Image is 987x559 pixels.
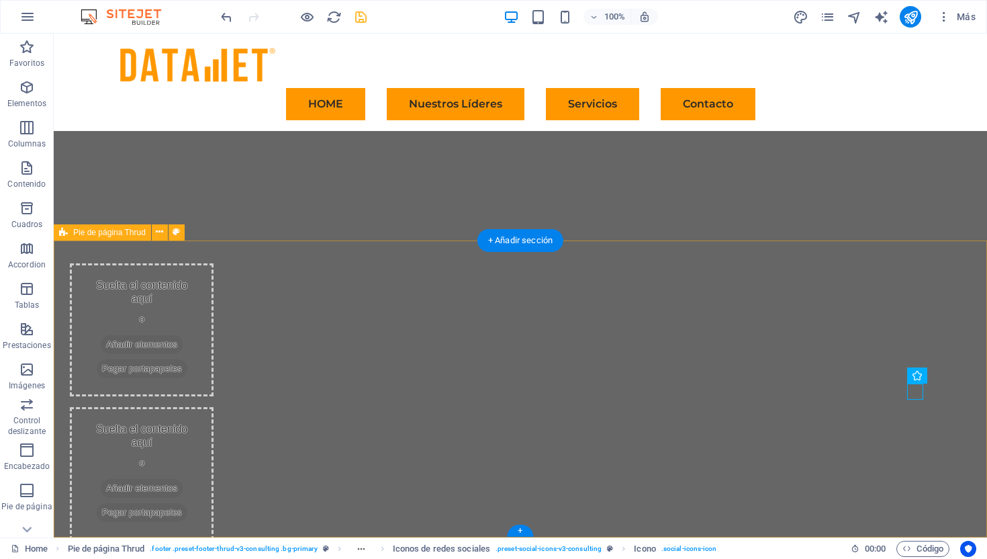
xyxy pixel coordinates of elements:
span: Más [937,10,976,24]
div: Suelta el contenido aquí [16,230,160,363]
p: Prestaciones [3,340,50,351]
span: Haz clic para seleccionar y doble clic para editar [634,541,655,557]
p: Tablas [15,300,40,310]
p: Accordion [8,259,46,270]
a: Haz clic para cancelar la selección y doble clic para abrir páginas [11,541,48,557]
nav: breadcrumb [68,541,717,557]
span: . preset-social-icons-v3-consulting [496,541,602,557]
i: Al redimensionar, ajustar el nivel de zoom automáticamente para ajustarse al dispositivo elegido. [639,11,651,23]
span: Código [902,541,943,557]
div: + Añadir sección [477,229,563,252]
p: Favoritos [9,58,44,69]
span: Pegar portapapeles [43,470,134,488]
button: Usercentrics [960,541,976,557]
i: Volver a cargar página [326,9,342,25]
span: 00 00 [865,541,886,557]
i: Este elemento es un preajuste personalizable [607,545,613,552]
p: Encabezado [4,461,50,472]
div: Suelta el contenido aquí [16,374,160,507]
button: Más [932,6,981,28]
i: Deshacer: Cambiar texto (Ctrl+Z) [219,9,234,25]
p: Elementos [7,98,46,109]
h6: 100% [604,9,625,25]
p: Pie de página [1,501,52,512]
p: Contenido [7,179,46,189]
span: Añadir elementos [47,445,129,464]
p: Imágenes [9,380,45,391]
span: Pegar portapapeles [43,326,134,345]
i: AI Writer [874,9,889,25]
button: publish [900,6,921,28]
i: Guardar (Ctrl+S) [353,9,369,25]
button: Código [896,541,949,557]
button: undo [218,9,234,25]
span: . social-icons-icon [661,541,717,557]
button: design [792,9,808,25]
button: reload [326,9,342,25]
span: Haz clic para seleccionar y doble clic para editar [68,541,145,557]
button: pages [819,9,835,25]
div: + [507,525,533,537]
p: Columnas [8,138,46,149]
span: . footer .preset-footer-thrud-v3-consulting .bg-primary [150,541,318,557]
i: Navegador [847,9,862,25]
span: Añadir elementos [47,302,129,320]
i: Este elemento es un preajuste personalizable [323,545,329,552]
h6: Tiempo de la sesión [851,541,886,557]
button: 100% [583,9,631,25]
span: Haz clic para seleccionar y doble clic para editar [393,541,490,557]
img: Editor Logo [77,9,178,25]
i: Páginas (Ctrl+Alt+S) [820,9,835,25]
p: Cuadros [11,219,43,230]
button: text_generator [873,9,889,25]
span: Pie de página Thrud [73,228,146,236]
i: Diseño (Ctrl+Alt+Y) [793,9,808,25]
span: : [874,544,876,554]
i: Publicar [903,9,919,25]
button: Haz clic para salir del modo de previsualización y seguir editando [299,9,315,25]
button: navigator [846,9,862,25]
button: save [352,9,369,25]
